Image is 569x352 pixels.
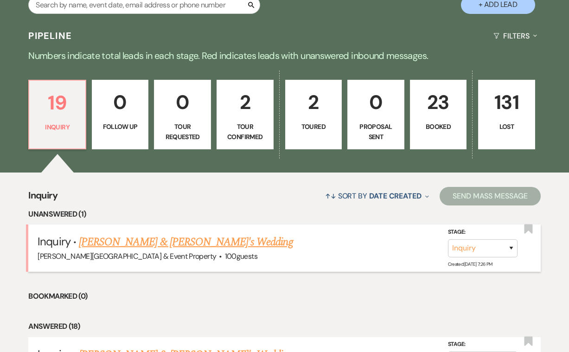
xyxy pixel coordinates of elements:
p: 131 [484,87,529,118]
p: Booked [416,122,461,132]
span: Date Created [369,191,422,201]
span: ↑↓ [325,191,336,201]
span: Inquiry [38,234,70,249]
span: Created: [DATE] 7:26 PM [448,261,492,267]
p: Tour Requested [160,122,205,142]
a: 0Follow Up [92,80,149,149]
button: Send Mass Message [440,187,541,205]
h3: Pipeline [28,29,72,42]
li: Unanswered (1) [28,208,540,220]
p: 2 [291,87,336,118]
span: 100 guests [225,251,257,261]
a: 0Proposal Sent [347,80,404,149]
p: 19 [35,87,80,118]
a: [PERSON_NAME] & [PERSON_NAME]'s Wedding [79,234,293,250]
li: Answered (18) [28,320,540,333]
a: 2Tour Confirmed [217,80,274,149]
p: Inquiry [35,122,80,132]
a: 131Lost [478,80,535,149]
label: Stage: [448,227,518,237]
li: Bookmarked (0) [28,290,540,302]
a: 0Tour Requested [154,80,211,149]
p: Lost [484,122,529,132]
span: [PERSON_NAME][GEOGRAPHIC_DATA] & Event Property [38,251,216,261]
button: Filters [490,24,540,48]
button: Sort By Date Created [321,184,433,208]
p: 23 [416,87,461,118]
label: Stage: [448,339,518,350]
p: Follow Up [98,122,143,132]
a: 23Booked [410,80,467,149]
p: Proposal Sent [353,122,398,142]
p: 0 [98,87,143,118]
span: Inquiry [28,188,58,208]
p: 0 [353,87,398,118]
p: Tour Confirmed [223,122,268,142]
p: 0 [160,87,205,118]
a: 19Inquiry [28,80,86,149]
a: 2Toured [285,80,342,149]
p: Toured [291,122,336,132]
p: 2 [223,87,268,118]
